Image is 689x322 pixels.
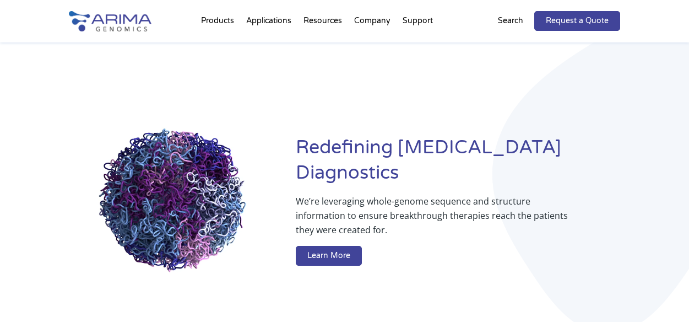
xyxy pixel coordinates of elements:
[69,11,151,31] img: Arima-Genomics-logo
[296,194,576,246] p: We’re leveraging whole-genome sequence and structure information to ensure breakthrough therapies...
[534,11,620,31] a: Request a Quote
[296,135,620,194] h1: Redefining [MEDICAL_DATA] Diagnostics
[498,14,523,28] p: Search
[296,246,362,266] a: Learn More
